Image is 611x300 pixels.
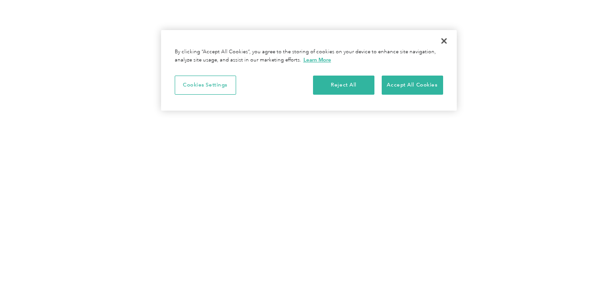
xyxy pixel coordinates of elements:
[161,30,457,111] div: Privacy
[175,48,443,64] div: By clicking “Accept All Cookies”, you agree to the storing of cookies on your device to enhance s...
[303,56,331,63] a: More information about your privacy, opens in a new tab
[175,76,236,95] button: Cookies Settings
[161,30,457,111] div: Cookie banner
[382,76,443,95] button: Accept All Cookies
[313,76,374,95] button: Reject All
[434,31,454,51] button: Close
